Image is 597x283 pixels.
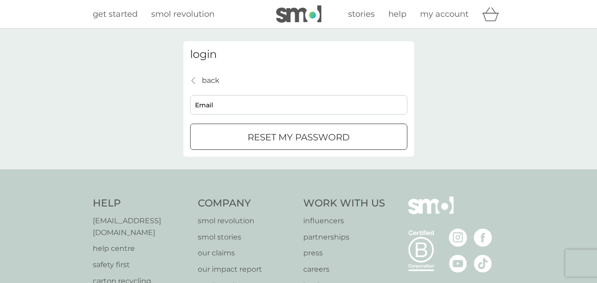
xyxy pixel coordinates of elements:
span: smol revolution [151,9,215,19]
img: smol [408,197,454,227]
a: smol stories [198,231,294,243]
button: reset my password [190,124,407,150]
a: safety first [93,259,189,271]
a: partnerships [303,231,385,243]
a: help centre [93,243,189,254]
div: basket [482,5,505,23]
a: our claims [198,247,294,259]
a: my account [420,8,468,21]
img: visit the smol Tiktok page [474,254,492,273]
span: get started [93,9,138,19]
img: visit the smol Instagram page [449,229,467,247]
a: get started [93,8,138,21]
a: smol revolution [151,8,215,21]
span: my account [420,9,468,19]
p: back [202,75,220,86]
span: help [388,9,406,19]
a: careers [303,264,385,275]
p: reset my password [248,130,350,144]
span: stories [348,9,375,19]
a: smol revolution [198,215,294,227]
a: [EMAIL_ADDRESS][DOMAIN_NAME] [93,215,189,238]
img: visit the smol Youtube page [449,254,467,273]
h4: Work With Us [303,197,385,211]
img: smol [276,5,321,23]
a: help [388,8,406,21]
h4: Help [93,197,189,211]
h3: login [190,48,407,61]
a: influencers [303,215,385,227]
a: press [303,247,385,259]
a: stories [348,8,375,21]
img: visit the smol Facebook page [474,229,492,247]
a: our impact report [198,264,294,275]
h4: Company [198,197,294,211]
